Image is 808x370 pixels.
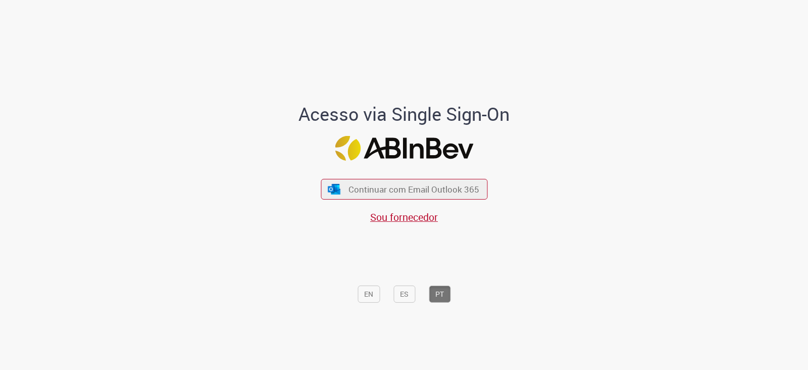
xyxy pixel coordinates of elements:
[348,183,479,195] span: Continuar com Email Outlook 365
[321,179,487,200] button: ícone Azure/Microsoft 360 Continuar com Email Outlook 365
[370,210,438,224] a: Sou fornecedor
[327,183,341,194] img: ícone Azure/Microsoft 360
[358,286,380,303] button: EN
[335,136,473,161] img: Logo ABInBev
[264,104,544,124] h1: Acesso via Single Sign-On
[393,286,415,303] button: ES
[429,286,450,303] button: PT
